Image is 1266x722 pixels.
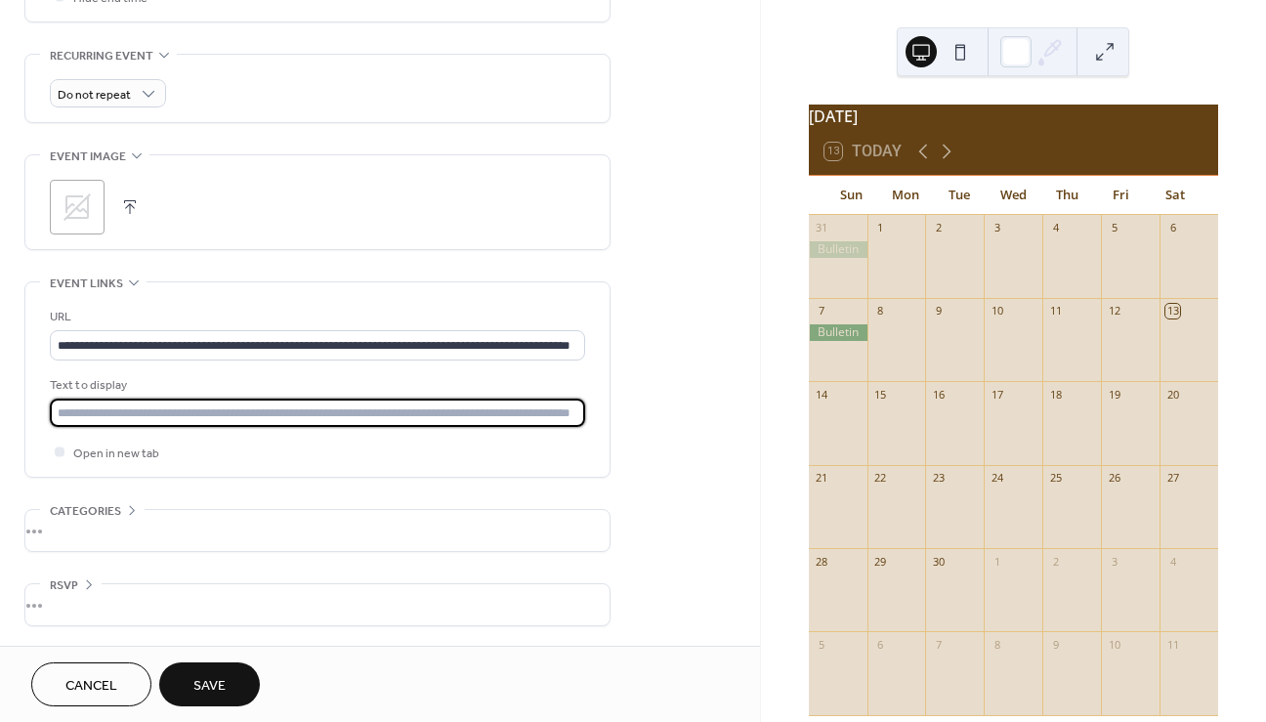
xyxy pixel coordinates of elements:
[1048,304,1063,319] div: 11
[25,584,610,625] div: •••
[1149,176,1203,215] div: Sat
[1165,471,1180,486] div: 27
[931,304,946,319] div: 9
[815,471,829,486] div: 21
[50,46,153,66] span: Recurring event
[1107,304,1121,319] div: 12
[58,84,131,106] span: Do not repeat
[815,304,829,319] div: 7
[50,575,78,596] span: RSVP
[809,241,867,258] div: Bulletin
[873,554,888,569] div: 29
[1107,554,1121,569] div: 3
[873,304,888,319] div: 8
[815,387,829,402] div: 14
[1107,637,1121,652] div: 10
[990,554,1004,569] div: 1
[1048,554,1063,569] div: 2
[65,676,117,697] span: Cancel
[1094,176,1148,215] div: Fri
[1165,554,1180,569] div: 4
[990,471,1004,486] div: 24
[931,221,946,235] div: 2
[873,471,888,486] div: 22
[931,471,946,486] div: 23
[990,387,1004,402] div: 17
[1048,387,1063,402] div: 18
[50,501,121,522] span: Categories
[1048,637,1063,652] div: 9
[931,554,946,569] div: 30
[1040,176,1094,215] div: Thu
[1107,221,1121,235] div: 5
[931,637,946,652] div: 7
[1048,221,1063,235] div: 4
[873,387,888,402] div: 15
[873,637,888,652] div: 6
[878,176,932,215] div: Mon
[50,375,581,396] div: Text to display
[50,180,105,234] div: ;
[815,554,829,569] div: 28
[25,510,610,551] div: •••
[824,176,878,215] div: Sun
[159,662,260,706] button: Save
[1048,471,1063,486] div: 25
[809,324,867,341] div: Bulletin
[815,637,829,652] div: 5
[1165,637,1180,652] div: 11
[50,274,123,294] span: Event links
[50,147,126,167] span: Event image
[990,304,1004,319] div: 10
[990,637,1004,652] div: 8
[809,105,1218,128] div: [DATE]
[73,444,159,464] span: Open in new tab
[1107,387,1121,402] div: 19
[50,307,581,327] div: URL
[815,221,829,235] div: 31
[1107,471,1121,486] div: 26
[1165,221,1180,235] div: 6
[31,662,151,706] button: Cancel
[987,176,1040,215] div: Wed
[193,676,226,697] span: Save
[1165,304,1180,319] div: 13
[932,176,986,215] div: Tue
[931,387,946,402] div: 16
[1165,387,1180,402] div: 20
[873,221,888,235] div: 1
[990,221,1004,235] div: 3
